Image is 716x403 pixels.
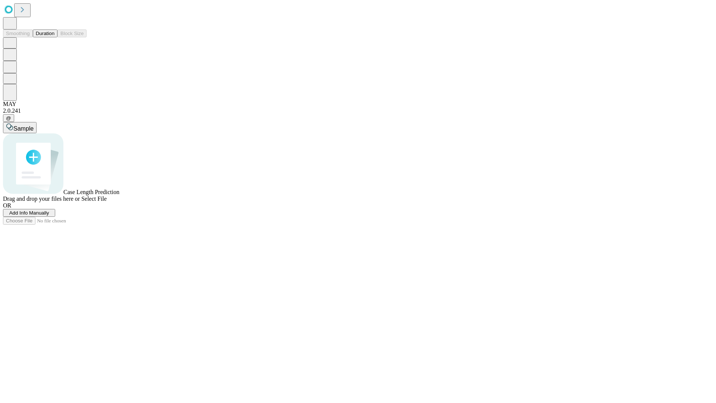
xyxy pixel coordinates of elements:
[9,210,49,216] span: Add Info Manually
[3,29,33,37] button: Smoothing
[57,29,87,37] button: Block Size
[3,122,37,133] button: Sample
[33,29,57,37] button: Duration
[81,196,107,202] span: Select File
[6,115,11,121] span: @
[3,209,55,217] button: Add Info Manually
[3,202,11,209] span: OR
[3,101,713,107] div: MAY
[63,189,119,195] span: Case Length Prediction
[3,107,713,114] div: 2.0.241
[3,114,14,122] button: @
[3,196,80,202] span: Drag and drop your files here or
[13,125,34,132] span: Sample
